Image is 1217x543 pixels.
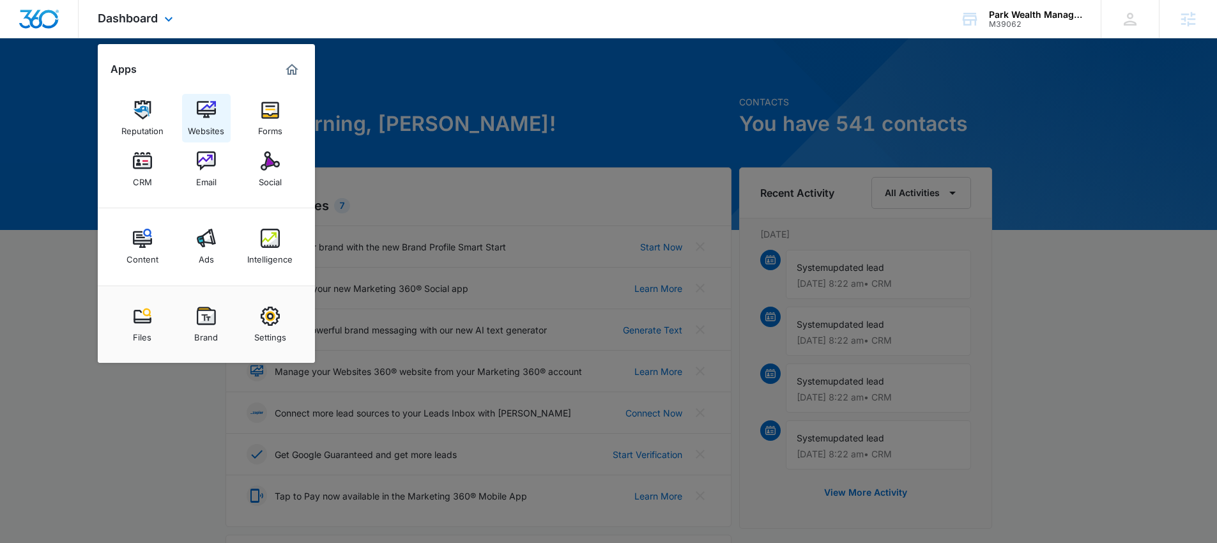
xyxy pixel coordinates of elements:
[199,248,214,264] div: Ads
[118,94,167,142] a: Reputation
[246,145,295,194] a: Social
[126,248,158,264] div: Content
[247,248,293,264] div: Intelligence
[196,171,217,187] div: Email
[118,300,167,349] a: Files
[182,94,231,142] a: Websites
[989,20,1082,29] div: account id
[118,145,167,194] a: CRM
[133,171,152,187] div: CRM
[259,171,282,187] div: Social
[118,222,167,271] a: Content
[133,326,151,342] div: Files
[246,300,295,349] a: Settings
[111,63,137,75] h2: Apps
[182,145,231,194] a: Email
[182,300,231,349] a: Brand
[194,326,218,342] div: Brand
[258,119,282,136] div: Forms
[188,119,224,136] div: Websites
[282,59,302,80] a: Marketing 360® Dashboard
[98,11,158,25] span: Dashboard
[246,94,295,142] a: Forms
[246,222,295,271] a: Intelligence
[254,326,286,342] div: Settings
[182,222,231,271] a: Ads
[121,119,164,136] div: Reputation
[989,10,1082,20] div: account name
